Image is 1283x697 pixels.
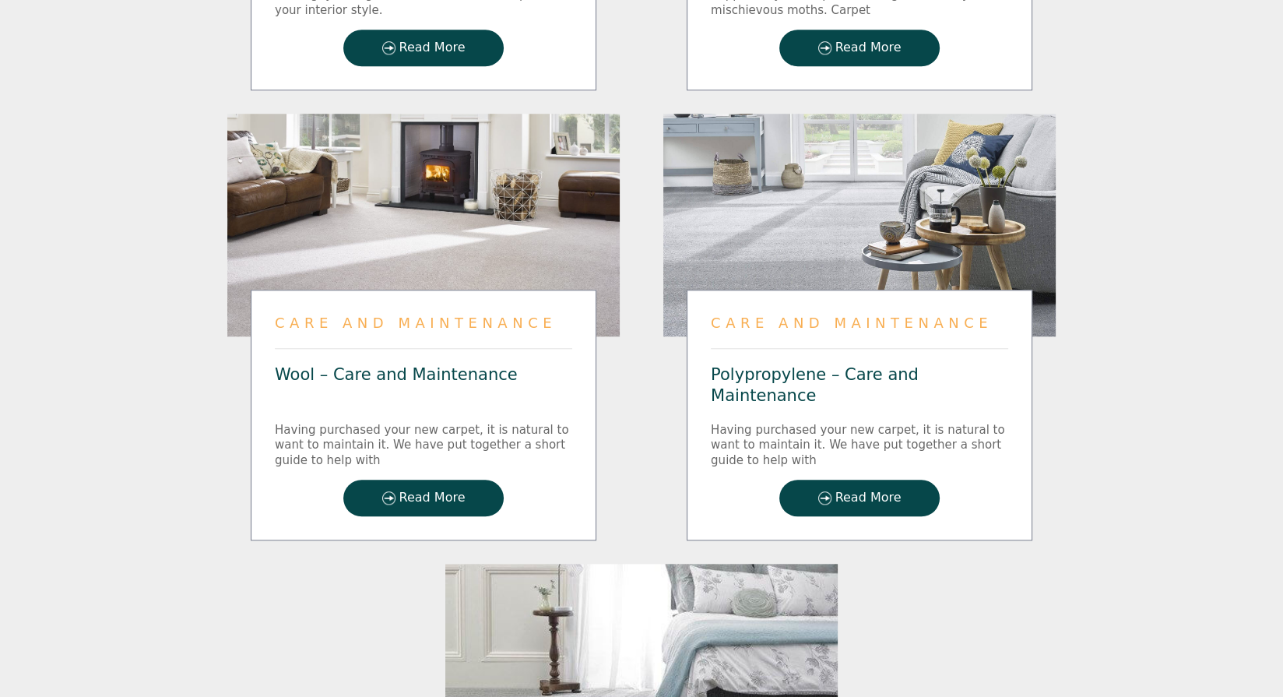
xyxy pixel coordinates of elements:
a: Polypropylene – Care and Maintenance [711,365,919,405]
a: Read More [343,30,504,66]
span: Read More [835,491,902,505]
div: Having purchased your new carpet, it is natural to want to maintain it. We have put together a sh... [711,423,1008,469]
div: Care and Maintenance [711,314,1008,332]
a: Wool – Care and Maintenance [275,365,518,384]
span: Read More [399,491,466,505]
a: Read More [779,480,940,516]
a: Read More [779,30,940,66]
span: Read More [835,41,902,55]
div: Care and Maintenance [275,314,572,332]
span: Read More [399,41,466,55]
div: Having purchased your new carpet, it is natural to want to maintain it. We have put together a sh... [275,423,572,469]
a: Read More [343,480,504,516]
